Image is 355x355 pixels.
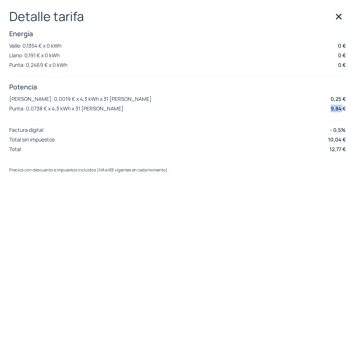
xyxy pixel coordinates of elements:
p: [PERSON_NAME]: 0,0019 € x 4,3 kWh x 31 [PERSON_NAME] [9,95,152,102]
p: 0,25 € [331,95,346,103]
p: 9,84 € [331,105,346,112]
p: Total sin impuestos [9,136,55,143]
p: 0 € [338,42,346,50]
p: Factura digital [9,126,43,133]
p: Precios con descuento e impuestos incluidos (IVA e IEE vigentes en cada momento). [9,167,346,173]
p: Detalle tarifa [9,9,346,24]
p: 10,04 € [328,136,346,143]
p: Valle: 0,1354 € x 0 kWh [9,42,61,49]
p: 12,77 € [329,145,346,153]
p: Energía [9,29,346,38]
p: 0 € [338,61,346,69]
p: Total [9,146,21,153]
p: - 0,5% [330,126,346,134]
p: Punta: 0,0738 € x 4,3 kWh x 31 [PERSON_NAME] [9,105,124,112]
p: Llano: 0,191 € x 0 kWh [9,52,60,59]
p: Potencia [9,82,346,91]
p: 0 € [338,51,346,59]
p: Punta: 0,2469 € x 0 kWh [9,61,67,68]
